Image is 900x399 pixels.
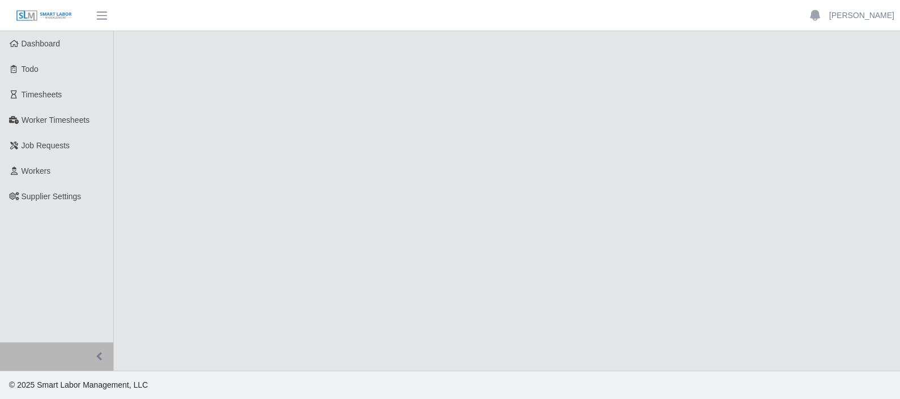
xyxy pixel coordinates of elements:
span: Workers [22,166,51,175]
span: Todo [22,65,38,74]
span: Timesheets [22,90,62,99]
span: Dashboard [22,39,61,48]
span: © 2025 Smart Labor Management, LLC [9,380,148,389]
span: Job Requests [22,141,70,150]
img: SLM Logo [16,10,72,22]
a: [PERSON_NAME] [829,10,894,22]
span: Worker Timesheets [22,115,89,125]
span: Supplier Settings [22,192,82,201]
